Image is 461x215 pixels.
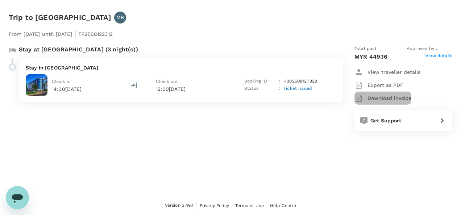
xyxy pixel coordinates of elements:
[156,79,178,84] span: Check out
[367,94,411,102] p: Download invoice
[200,202,229,210] a: Privacy Policy
[6,186,29,209] iframe: Button to launch messaging window
[367,81,403,89] p: Export as PDF
[270,202,296,210] a: Help Centre
[26,64,336,71] p: Stay in [GEOGRAPHIC_DATA]
[74,29,76,39] span: |
[283,86,312,91] span: Ticket issued
[26,74,47,96] img: Wing Hotel Kualanamu Airport
[52,79,70,84] span: Check in
[354,66,420,79] button: View traveller details
[270,203,296,208] span: Help Centre
[235,202,264,210] a: Terms of Use
[370,118,402,123] span: Get Support
[52,85,82,93] p: 14:00[DATE]
[9,26,113,39] p: From [DATE] until [DATE] TR2508122312
[354,45,377,52] span: Total paid
[279,85,281,92] p: :
[235,203,264,208] span: Terms of Use
[407,45,452,52] span: Approved by
[425,52,452,61] span: View details
[279,78,281,85] p: :
[354,92,411,105] button: Download invoice
[9,12,111,23] h6: Trip to [GEOGRAPHIC_DATA]
[283,78,317,85] p: H202508127328
[244,85,276,92] p: Status
[19,45,138,54] p: Stay at [GEOGRAPHIC_DATA] (3 night(s))
[354,52,388,61] p: MYR 449.16
[116,14,124,21] p: MB
[354,79,403,92] button: Export as PDF
[200,203,229,208] span: Privacy Policy
[244,78,276,85] p: Booking ID
[165,202,194,209] span: Version 3.49.1
[367,68,420,76] p: View traveller details
[156,85,225,93] p: 12:00[DATE]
